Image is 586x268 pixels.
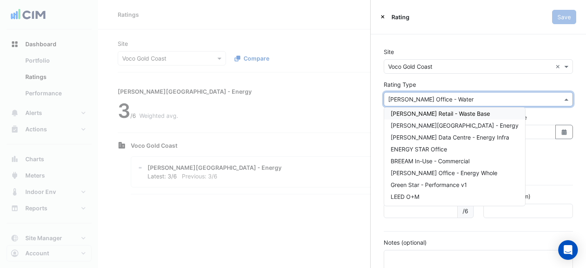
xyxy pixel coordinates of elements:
fa-icon: Select Date [561,128,568,135]
span: [PERSON_NAME] Office - Energy Whole [391,169,497,176]
span: Green Star - Performance v1 [391,181,467,188]
div: Open Intercom Messenger [558,240,578,260]
span: BREEAM In-Use - Commercial [391,158,470,164]
span: /6 [457,204,474,218]
span: [PERSON_NAME] Retail - Waste Base [391,110,490,117]
label: Rating Type [384,80,416,89]
button: Close [380,13,385,21]
span: LEED O+M [391,193,419,200]
label: Site [384,47,394,56]
span: Rating [391,13,409,21]
span: ENERGY STAR Office [391,146,447,153]
span: Clear [555,62,562,71]
label: Notes (optional) [384,238,427,247]
span: [PERSON_NAME][GEOGRAPHIC_DATA] - Energy [391,122,519,129]
span: [PERSON_NAME] Data Centre - Energy Infra [391,134,509,141]
ng-dropdown-panel: Options list [384,107,526,206]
